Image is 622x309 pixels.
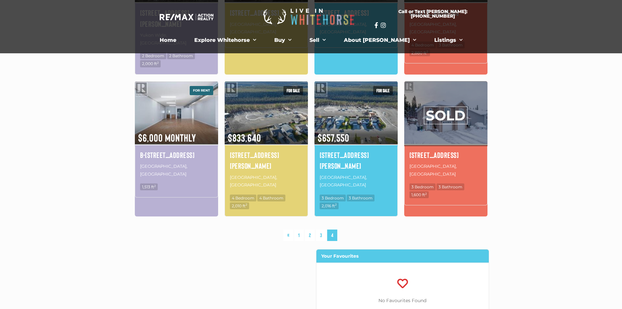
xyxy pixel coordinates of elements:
span: 2 Bedroom [140,52,166,59]
img: B-171 INDUSTRIAL ROAD, Whitehorse, Yukon [135,80,218,145]
a: Buy [269,34,296,47]
span: Call or Text [PERSON_NAME]: [PHONE_NUMBER] [382,9,484,18]
span: 4 Bathroom [257,195,285,201]
span: 2,010 ft [230,202,249,209]
a: Listings [429,34,468,47]
nav: Menu [132,34,491,47]
sup: 2 [157,61,159,64]
span: 1,600 ft [409,191,429,198]
span: 1,513 ft [140,183,158,190]
span: For sale [373,86,393,95]
a: « [283,230,293,241]
span: $6,000 Monthly [135,123,218,145]
span: 4 [327,230,337,241]
a: Explore Whitehorse [189,34,261,47]
a: 1 [294,230,304,241]
span: 4 Bedroom [230,195,256,201]
sup: 2 [425,192,427,196]
p: [GEOGRAPHIC_DATA], [GEOGRAPHIC_DATA] [230,173,303,190]
span: $657,550 [314,123,398,145]
strong: Your Favourites [321,253,359,259]
sup: 2 [246,203,247,206]
sup: 2 [335,203,337,206]
span: 3 Bedroom [320,195,346,201]
a: 2 [305,230,315,241]
img: 38 BERYL PLACE, Whitehorse, Yukon [225,80,308,145]
span: 3 Bedroom [409,183,436,190]
a: B-[STREET_ADDRESS] [140,149,213,161]
p: No Favourites Found [316,297,489,305]
a: About [PERSON_NAME] [339,34,421,47]
span: 2 Bathroom [167,52,195,59]
img: 22 BERYL PLACE, Whitehorse, Yukon [314,80,398,145]
span: 3 Bathroom [347,195,375,201]
a: Sell [305,34,331,47]
p: [GEOGRAPHIC_DATA], [GEOGRAPHIC_DATA] [140,162,213,179]
a: 3 [316,230,326,241]
a: Call or Text [PERSON_NAME]: [PHONE_NUMBER] [375,5,491,22]
span: 2,000 ft [140,60,161,67]
sup: 2 [154,184,156,188]
a: [STREET_ADDRESS][PERSON_NAME] [230,149,303,171]
span: SOLD [424,107,468,124]
p: [GEOGRAPHIC_DATA], [GEOGRAPHIC_DATA] [320,173,392,190]
span: For sale [283,86,303,95]
span: 3 Bathroom [437,183,464,190]
span: For rent [190,86,213,95]
span: 2,016 ft [320,202,339,209]
a: Home [155,34,181,47]
a: [STREET_ADDRESS] [409,149,482,161]
span: $833,640 [225,123,308,145]
p: [GEOGRAPHIC_DATA], [GEOGRAPHIC_DATA] [409,162,482,179]
a: [STREET_ADDRESS][PERSON_NAME] [320,149,392,171]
